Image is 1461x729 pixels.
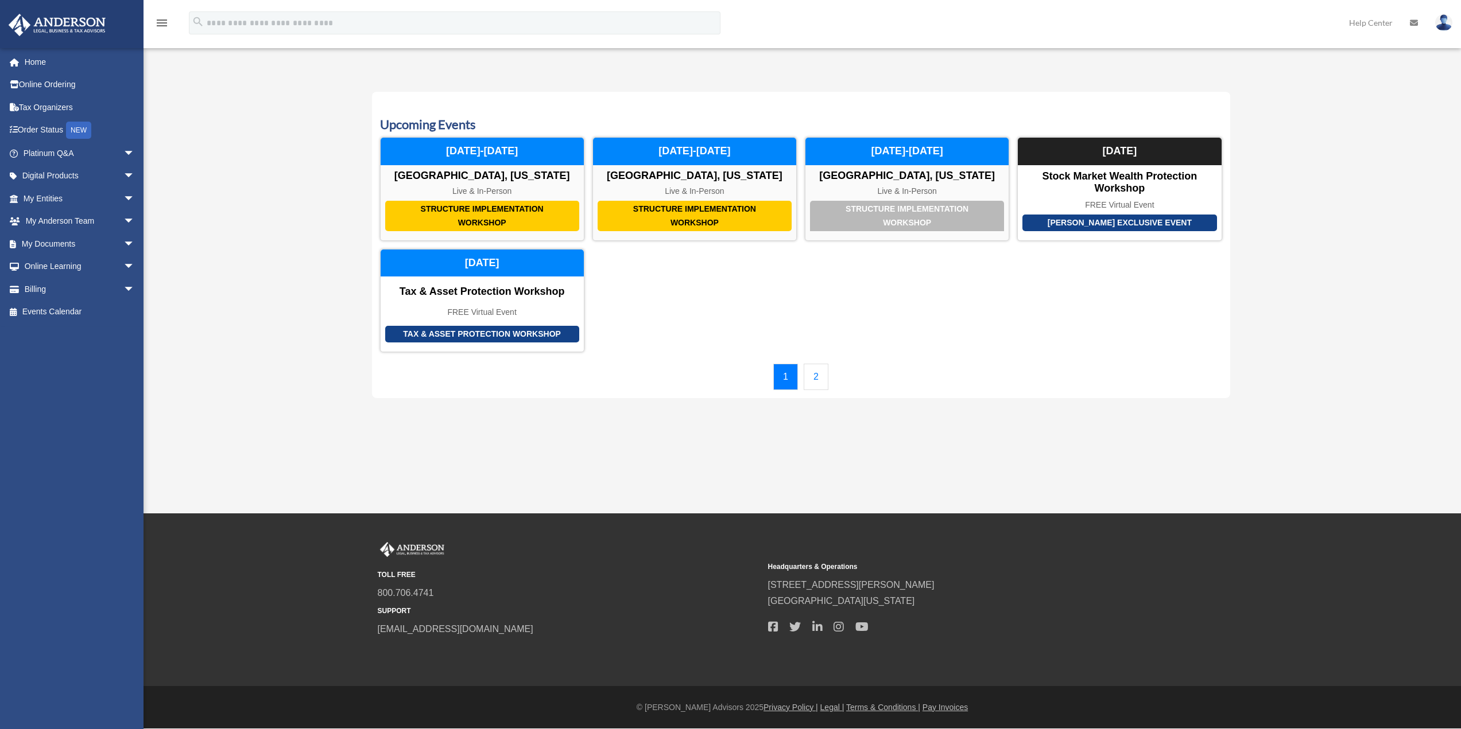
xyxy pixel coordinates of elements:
[805,186,1009,196] div: Live & In-Person
[804,364,828,390] a: 2
[123,187,146,210] span: arrow_drop_down
[593,138,796,165] div: [DATE]-[DATE]
[381,138,584,165] div: [DATE]-[DATE]
[805,137,1009,241] a: Structure Implementation Workshop [GEOGRAPHIC_DATA], [US_STATE] Live & In-Person [DATE]-[DATE]
[923,703,968,712] a: Pay Invoices
[66,122,91,139] div: NEW
[378,588,434,598] a: 800.706.4741
[764,703,818,712] a: Privacy Policy |
[768,596,915,606] a: [GEOGRAPHIC_DATA][US_STATE]
[378,569,760,581] small: TOLL FREE
[593,170,796,182] div: [GEOGRAPHIC_DATA], [US_STATE]
[8,278,152,301] a: Billingarrow_drop_down
[192,15,204,28] i: search
[378,605,760,617] small: SUPPORT
[1017,137,1222,241] a: [PERSON_NAME] Exclusive Event Stock Market Wealth Protection Workshop FREE Virtual Event [DATE]
[768,580,935,590] a: [STREET_ADDRESS][PERSON_NAME]
[768,561,1150,573] small: Headquarters & Operations
[8,210,152,233] a: My Anderson Teamarrow_drop_down
[8,255,152,278] a: Online Learningarrow_drop_down
[592,137,797,241] a: Structure Implementation Workshop [GEOGRAPHIC_DATA], [US_STATE] Live & In-Person [DATE]-[DATE]
[123,255,146,279] span: arrow_drop_down
[810,201,1004,231] div: Structure Implementation Workshop
[8,232,152,255] a: My Documentsarrow_drop_down
[8,187,152,210] a: My Entitiesarrow_drop_down
[5,14,109,36] img: Anderson Advisors Platinum Portal
[381,286,584,298] div: Tax & Asset Protection Workshop
[773,364,798,390] a: 1
[8,119,152,142] a: Order StatusNEW
[123,232,146,256] span: arrow_drop_down
[155,16,169,30] i: menu
[123,142,146,165] span: arrow_drop_down
[8,301,146,323] a: Events Calendar
[378,542,447,557] img: Anderson Advisors Platinum Portal
[8,165,152,188] a: Digital Productsarrow_drop_down
[1018,200,1221,210] div: FREE Virtual Event
[820,703,844,712] a: Legal |
[385,201,579,231] div: Structure Implementation Workshop
[385,326,579,342] div: Tax & Asset Protection Workshop
[155,20,169,30] a: menu
[8,73,152,96] a: Online Ordering
[380,137,584,241] a: Structure Implementation Workshop [GEOGRAPHIC_DATA], [US_STATE] Live & In-Person [DATE]-[DATE]
[1018,138,1221,165] div: [DATE]
[805,170,1009,182] div: [GEOGRAPHIC_DATA], [US_STATE]
[1018,170,1221,195] div: Stock Market Wealth Protection Workshop
[378,624,533,634] a: [EMAIL_ADDRESS][DOMAIN_NAME]
[8,142,152,165] a: Platinum Q&Aarrow_drop_down
[380,249,584,352] a: Tax & Asset Protection Workshop Tax & Asset Protection Workshop FREE Virtual Event [DATE]
[144,700,1461,715] div: © [PERSON_NAME] Advisors 2025
[123,165,146,188] span: arrow_drop_down
[1022,215,1216,231] div: [PERSON_NAME] Exclusive Event
[593,186,796,196] div: Live & In-Person
[381,170,584,182] div: [GEOGRAPHIC_DATA], [US_STATE]
[381,186,584,196] div: Live & In-Person
[805,138,1009,165] div: [DATE]-[DATE]
[598,201,792,231] div: Structure Implementation Workshop
[381,307,584,317] div: FREE Virtual Event
[8,50,152,73] a: Home
[8,96,152,119] a: Tax Organizers
[380,116,1222,134] h3: Upcoming Events
[381,250,584,277] div: [DATE]
[123,278,146,301] span: arrow_drop_down
[846,703,920,712] a: Terms & Conditions |
[1435,14,1452,31] img: User Pic
[123,210,146,233] span: arrow_drop_down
